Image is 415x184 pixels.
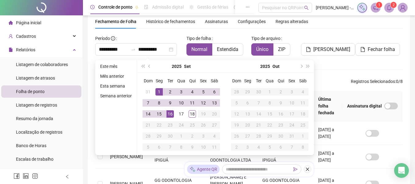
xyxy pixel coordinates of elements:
[9,48,13,52] span: file
[150,121,206,145] td: GG ODONTOLOGIA IPIGUÁ
[205,145,257,169] td: SIANA E PINHEIRO ODONTOLOGIA LTDA
[144,5,148,9] span: file-done
[249,101,255,111] span: filter
[16,103,57,108] span: Listagem de registros
[197,101,203,111] span: filter
[131,47,136,52] span: swap-right
[110,99,140,113] span: Nome do colaborador
[95,78,143,88] button: Selecionar todos
[257,145,313,169] td: GG ODONTOLOGIA IPIGUÁ
[376,2,382,8] sup: 1
[351,78,403,88] span: : 0 / 8
[313,46,350,53] span: [PERSON_NAME]
[250,104,254,108] span: filter
[107,80,139,86] span: Selecionar todos
[16,34,36,39] span: Cadastros
[257,121,313,145] td: GG ODONTOLOGIA [GEOGRAPHIC_DATA]
[238,19,266,24] span: Configurações
[316,4,354,11] span: [PERSON_NAME] - GG ODONTOLOGIA
[16,157,53,162] span: Escalas de trabalho
[32,173,38,179] span: instagram
[190,166,196,173] img: sparkle-icon.fc2bf0ac1784a2077858766a79e2daf3.svg
[205,121,257,145] td: SIANA E PINHEIRO ODONTOLOGIA LTDA
[373,5,378,10] span: notification
[256,46,268,52] span: Único
[16,130,62,135] span: Localização de registros
[313,145,342,169] td: [DATE] a [DATE]
[152,5,184,10] span: Admissão digital
[233,66,265,72] span: Colaboradores
[301,43,355,56] button: [PERSON_NAME]
[131,47,136,52] span: to
[355,43,400,56] button: Fechar folha
[313,91,342,121] th: Última folha fechada
[359,4,366,11] img: sparkle-icon.fc2bf0ac1784a2077858766a79e2daf3.svg
[378,3,380,7] span: 1
[155,103,196,109] span: Nome fantasia
[14,173,20,179] span: facebook
[191,46,207,52] span: Normal
[111,36,115,41] span: info-circle
[304,6,309,10] span: search
[23,173,29,179] span: linkedin
[16,47,35,52] span: Relatórios
[142,104,146,108] span: search
[150,145,206,169] td: GG ODONTOLOGIA IPIGUÁ
[16,89,45,94] span: Folha de ponto
[16,116,53,121] span: Resumo da jornada
[251,35,280,42] span: Tipo de arquivo
[368,46,395,53] span: Fechar folha
[306,47,311,52] span: file
[293,167,298,171] span: send
[16,62,68,67] span: Listagem de colaboradores
[189,5,194,9] span: sun
[347,103,382,109] span: Assinatura digital
[135,6,139,9] span: pushpin
[146,19,195,24] span: Histórico de fechamentos
[205,19,228,24] span: Assinaturas
[217,46,238,52] span: Estendida
[390,2,397,8] sup: 2
[351,79,395,84] span: Registros Selecionados
[393,3,395,7] span: 2
[386,5,392,10] span: bell
[110,131,143,135] span: [PERSON_NAME]
[197,5,228,10] span: Gestão de férias
[16,76,55,80] span: Listagem de atrasos
[141,98,147,114] span: search
[100,81,104,85] span: check-square
[198,104,202,108] span: filter
[394,163,409,178] div: Open Intercom Messenger
[306,104,310,108] span: filter
[262,103,303,109] span: Local de trabalho
[9,21,13,25] span: home
[16,143,46,148] span: Banco de Horas
[313,121,342,145] td: [DATE] a [DATE]
[95,36,110,41] span: Período
[276,19,308,24] span: Regras alteradas
[110,154,143,159] span: [PERSON_NAME]
[360,47,365,52] span: file
[90,5,95,9] span: clock-circle
[234,5,238,9] span: dashboard
[278,46,285,52] span: ZIP
[9,34,13,38] span: user-add
[245,5,250,9] span: ellipsis
[98,5,132,10] span: Controle de ponto
[95,19,136,24] span: Fechamento de Folha
[305,101,311,111] span: filter
[186,35,211,42] span: Tipo de folha
[187,165,220,174] div: Agente QR
[305,167,310,171] span: close
[16,20,41,25] span: Página inicial
[398,3,407,12] img: 51966
[65,174,69,179] span: left
[210,103,248,109] span: Razão social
